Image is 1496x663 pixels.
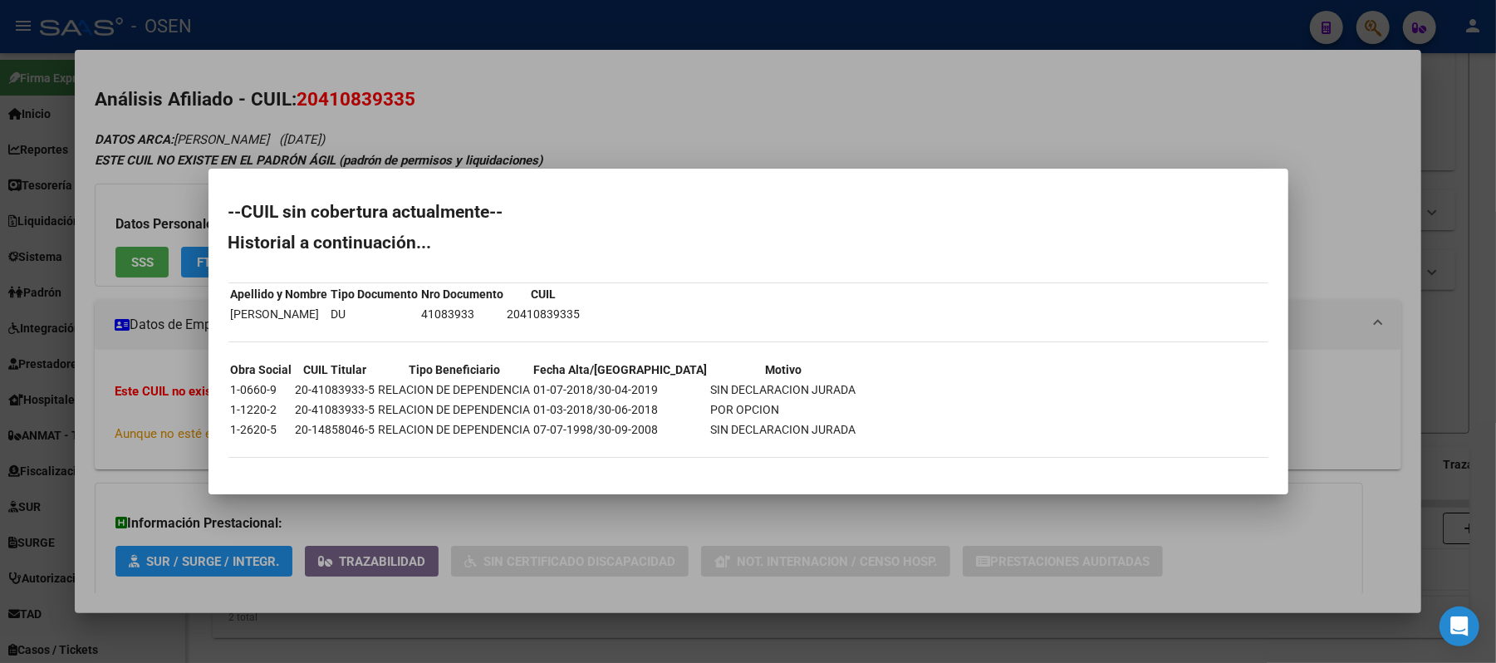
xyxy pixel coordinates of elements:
[533,420,709,439] td: 07-07-1998/30-09-2008
[421,285,505,303] th: Nro Documento
[230,400,293,419] td: 1-1220-2
[533,381,709,399] td: 01-07-2018/30-04-2019
[507,285,581,303] th: CUIL
[295,361,376,379] th: CUIL Titular
[230,305,329,323] td: [PERSON_NAME]
[331,305,419,323] td: DU
[295,400,376,419] td: 20-41083933-5
[228,234,1268,251] h2: Historial a continuación...
[507,305,581,323] td: 20410839335
[533,400,709,419] td: 01-03-2018/30-06-2018
[710,381,857,399] td: SIN DECLARACION JURADA
[710,400,857,419] td: POR OPCION
[230,381,293,399] td: 1-0660-9
[378,361,532,379] th: Tipo Beneficiario
[230,420,293,439] td: 1-2620-5
[421,305,505,323] td: 41083933
[710,420,857,439] td: SIN DECLARACION JURADA
[378,400,532,419] td: RELACION DE DEPENDENCIA
[1440,607,1479,646] div: Open Intercom Messenger
[228,204,1268,220] h2: --CUIL sin cobertura actualmente--
[533,361,709,379] th: Fecha Alta/[GEOGRAPHIC_DATA]
[295,381,376,399] td: 20-41083933-5
[331,285,419,303] th: Tipo Documento
[378,420,532,439] td: RELACION DE DEPENDENCIA
[295,420,376,439] td: 20-14858046-5
[230,285,329,303] th: Apellido y Nombre
[710,361,857,379] th: Motivo
[230,361,293,379] th: Obra Social
[378,381,532,399] td: RELACION DE DEPENDENCIA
